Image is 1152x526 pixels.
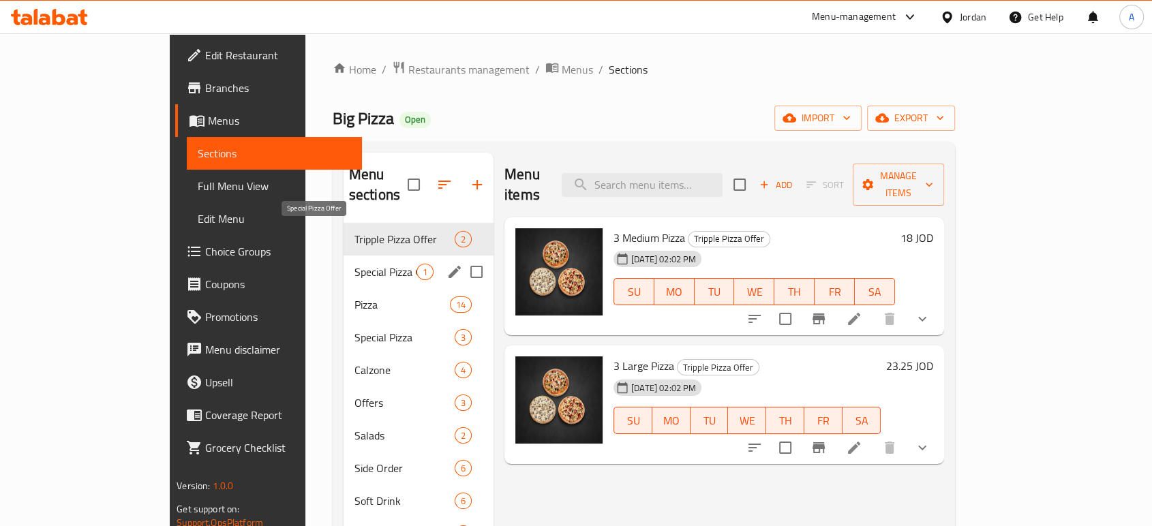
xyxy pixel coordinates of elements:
[187,137,362,170] a: Sections
[780,282,809,302] span: TH
[187,170,362,202] a: Full Menu View
[873,431,906,464] button: delete
[175,399,362,431] a: Coverage Report
[455,495,471,508] span: 6
[455,331,471,344] span: 3
[613,278,654,305] button: SU
[515,228,603,315] img: 3 Medium Pizza
[333,61,955,78] nav: breadcrumb
[771,305,800,333] span: Select to update
[344,354,494,386] div: Calzone4
[354,264,416,280] span: Special Pizza Offer
[344,288,494,321] div: Pizza14
[754,174,798,196] span: Add item
[660,282,689,302] span: MO
[1129,10,1134,25] span: A
[878,110,944,127] span: export
[774,278,815,305] button: TH
[658,411,685,431] span: MO
[428,168,461,201] span: Sort sections
[175,431,362,464] a: Grocery Checklist
[198,145,351,161] span: Sections
[900,228,933,247] h6: 18 JOD
[906,431,939,464] button: show more
[175,300,362,333] a: Promotions
[198,178,351,194] span: Full Menu View
[609,61,648,78] span: Sections
[455,362,472,378] div: items
[382,61,386,78] li: /
[205,407,351,423] span: Coverage Report
[696,411,723,431] span: TU
[354,394,455,411] span: Offers
[175,72,362,104] a: Branches
[728,407,766,434] button: WE
[455,329,472,345] div: items
[804,407,843,434] button: FR
[187,202,362,235] a: Edit Menu
[677,359,759,375] div: Tripple Pizza Offer
[873,303,906,335] button: delete
[754,174,798,196] button: Add
[333,103,394,134] span: Big Pizza
[354,362,455,378] span: Calzone
[734,278,774,305] button: WE
[626,382,701,394] span: [DATE] 02:02 PM
[455,462,471,475] span: 6
[455,493,472,509] div: items
[802,431,835,464] button: Branch-specific-item
[392,61,530,78] a: Restaurants management
[906,303,939,335] button: show more
[175,104,362,137] a: Menus
[205,80,351,96] span: Branches
[455,460,472,476] div: items
[349,164,408,205] h2: Menu sections
[914,311,930,327] svg: Show Choices
[205,47,351,63] span: Edit Restaurant
[886,356,933,375] h6: 23.25 JOD
[344,256,494,288] div: Special Pizza Offer1edit
[515,356,603,444] img: 3 Large Pizza
[798,174,853,196] span: Select section first
[344,452,494,484] div: Side Order6
[175,235,362,268] a: Choice Groups
[198,211,351,227] span: Edit Menu
[820,282,849,302] span: FR
[853,164,944,206] button: Manage items
[678,360,759,375] span: Tripple Pizza Offer
[700,282,729,302] span: TU
[354,427,455,444] span: Salads
[354,231,455,247] span: Tripple Pizza Offer
[772,411,799,431] span: TH
[613,228,685,248] span: 3 Medium Pizza
[725,170,754,199] span: Select section
[408,61,530,78] span: Restaurants management
[205,341,351,358] span: Menu disclaimer
[455,397,471,409] span: 3
[455,233,471,246] span: 2
[177,477,210,495] span: Version:
[175,366,362,399] a: Upsell
[455,394,472,411] div: items
[354,329,455,345] span: Special Pizza
[177,500,239,518] span: Get support on:
[691,407,729,434] button: TU
[867,106,955,131] button: export
[738,303,771,335] button: sort-choices
[812,9,896,25] div: Menu-management
[654,278,695,305] button: MO
[860,282,890,302] span: SA
[455,429,471,442] span: 2
[344,484,494,517] div: Soft Drink6
[354,493,455,509] span: Soft Drink
[802,303,835,335] button: Branch-specific-item
[205,276,351,292] span: Coupons
[598,61,603,78] li: /
[455,364,471,377] span: 4
[504,164,545,205] h2: Menu items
